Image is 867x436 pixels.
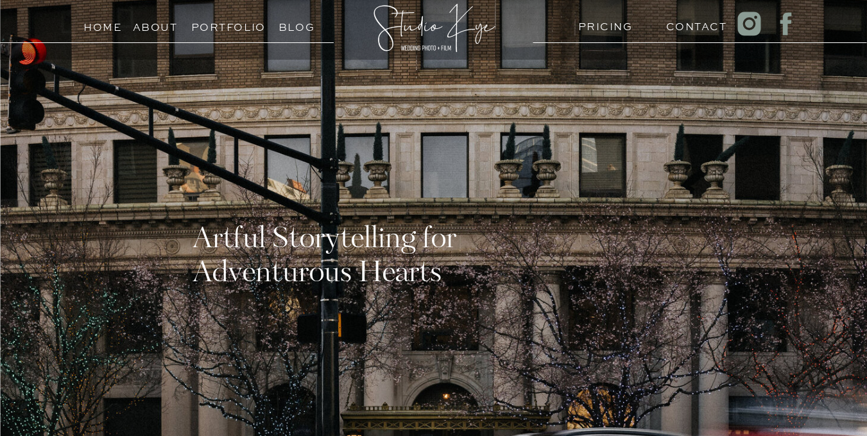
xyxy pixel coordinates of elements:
h1: Artful Storytelling for Adventurous Hearts [193,223,555,286]
a: Portfolio [191,18,250,30]
a: Home [78,18,128,30]
a: Blog [268,18,326,30]
a: About [133,18,178,30]
a: Contact [666,17,716,30]
a: PRICING [578,17,628,30]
